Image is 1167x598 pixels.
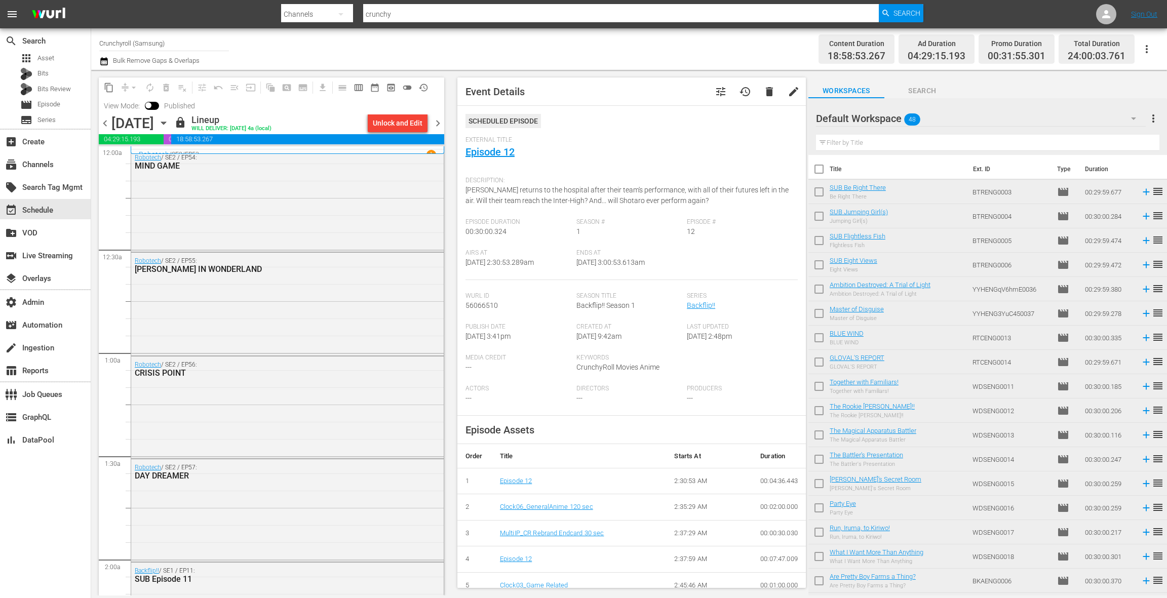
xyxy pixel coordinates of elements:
svg: Add to Schedule [1141,284,1152,295]
span: content_copy [104,83,114,93]
span: Season Title [576,292,682,300]
span: 1 [576,227,580,235]
a: SUB Flightless Fish [830,232,885,240]
svg: Add to Schedule [1141,381,1152,392]
a: Together with Familiars! [830,378,899,386]
span: Episode [1057,405,1069,417]
span: Episode Assets [465,424,534,436]
td: 00:30:00.206 [1081,398,1137,423]
span: Episode Duration [465,218,571,226]
td: 00:30:00.116 [1081,423,1137,447]
span: Episode [1057,234,1069,247]
span: 48 [904,109,920,130]
td: WDSENG0017 [968,520,1053,544]
th: Starts At [666,444,752,468]
td: BTRENG0005 [968,228,1053,253]
span: Episode [1057,283,1069,295]
a: Episode 12 [500,477,532,485]
span: Copy Lineup [101,79,117,96]
td: RTCENG0013 [968,326,1053,350]
svg: Add to Schedule [1141,235,1152,246]
div: Unlock and Edit [373,114,422,132]
svg: Add to Schedule [1141,575,1152,586]
span: reorder [1152,404,1164,416]
span: --- [465,363,472,371]
span: Episode [1057,259,1069,271]
div: Eight Views [830,266,877,273]
span: 00:30:00.324 [465,227,507,235]
span: Ingestion [5,342,17,354]
td: 00:29:59.380 [1081,277,1137,301]
td: 2:37:29 AM [666,520,752,546]
div: Be Right There [830,193,886,200]
a: The Rookie [PERSON_NAME]!! [830,403,915,410]
span: preview_outlined [386,83,396,93]
span: more_vert [1147,112,1159,125]
span: Overlays [5,272,17,285]
span: edit [788,86,800,98]
td: 2:30:53 AM [666,468,752,494]
span: Bulk Remove Gaps & Overlaps [111,57,200,64]
span: Search Tag Mgmt [5,181,17,193]
th: Type [1051,155,1079,183]
span: Event Details [465,86,525,98]
div: Master of Disguise [830,315,884,322]
div: The Rookie [PERSON_NAME]!! [830,412,915,419]
svg: Add to Schedule [1141,527,1152,538]
div: Ambition Destroyed: A Trial of Light [830,291,930,297]
td: 00:02:00.000 [752,494,806,521]
span: Episode # [687,218,793,226]
span: --- [576,394,582,402]
td: YYHENG3YuC450037 [968,301,1053,326]
span: date_range_outlined [370,83,380,93]
span: Update Metadata from Key Asset [243,79,259,96]
span: Episode [1057,210,1069,222]
th: Ext. ID [967,155,1051,183]
span: Series [37,115,56,125]
div: CRISIS POINT [135,368,388,378]
span: Wurl Id [465,292,571,300]
td: BKAENG0006 [968,569,1053,593]
div: / SE2 / EP55: [135,257,388,274]
span: Remove Gaps & Overlaps [117,79,142,96]
span: Episode [1057,550,1069,563]
span: reorder [1152,477,1164,489]
svg: Add to Schedule [1141,308,1152,319]
span: Episode [1057,526,1069,538]
span: View Backup [383,79,399,96]
span: Admin [5,296,17,308]
span: calendar_view_week_outlined [354,83,364,93]
div: Together with Familiars! [830,388,899,394]
span: lock [174,116,186,129]
span: 04:29:15.193 [908,51,965,62]
span: [DATE] 3:41pm [465,332,511,340]
span: Airs At [465,249,571,257]
td: 00:30:00.335 [1081,326,1137,350]
span: Revert to Primary Episode [210,79,226,96]
td: 00:30:00.259 [1081,496,1137,520]
span: Schedule [5,204,17,216]
span: 12 [687,227,695,235]
span: Series [687,292,793,300]
span: Bits Review [37,84,71,94]
span: [DATE] 2:48pm [687,332,732,340]
th: Duration [1079,155,1140,183]
span: Episode [1057,307,1069,320]
span: Automation [5,319,17,331]
span: Episode [1057,380,1069,392]
a: Are Pretty Boy Farms a Thing? [830,573,916,580]
span: Directors [576,385,682,393]
span: Backflip!! Season 1 [576,301,635,309]
a: Robotech [139,150,169,158]
span: Search [5,35,17,47]
div: [PERSON_NAME] IN WONDERLAND [135,264,388,274]
span: Fill episodes with ad slates [226,79,243,96]
td: 00:00:30.030 [752,520,806,546]
td: 00:04:36.443 [752,468,806,494]
span: Customize Event [715,86,727,98]
span: Week Calendar View [351,79,367,96]
span: Description: [465,177,793,185]
svg: Add to Schedule [1141,186,1152,197]
div: Flightless Fish [830,242,885,249]
span: [PERSON_NAME] returns to the hospital after their team's performance, with all of their futures l... [465,186,789,205]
